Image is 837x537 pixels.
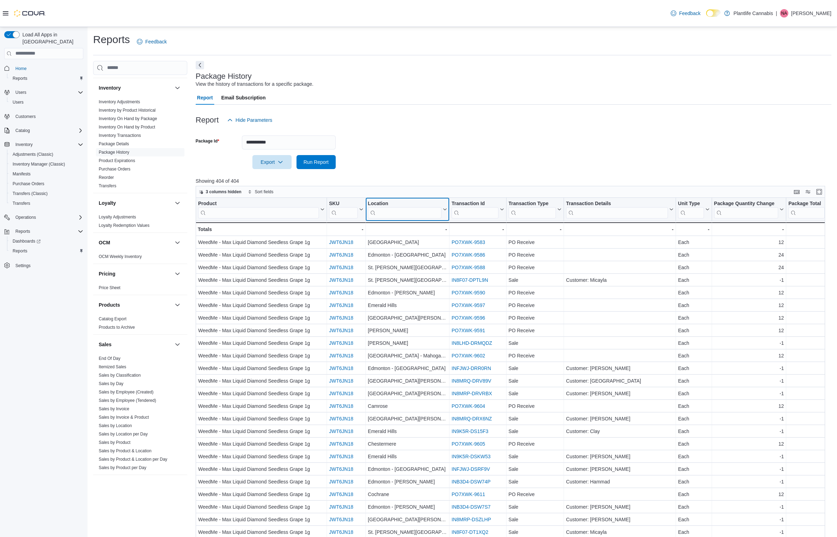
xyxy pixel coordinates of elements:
div: SKU URL [329,200,358,218]
span: Users [13,99,23,105]
div: Transaction Details [566,200,668,218]
a: IN8MRP-DRVRBX [452,391,492,396]
a: INB3D4-DSW74P [452,479,490,484]
span: Sort fields [255,189,273,195]
a: PO7XWK-9596 [452,315,485,321]
div: WeedMe - Max Liquid Diamond Seedless Grape 1g [198,238,325,246]
a: JWT6JN18 [329,441,353,447]
div: Product [198,200,319,207]
span: Users [13,88,83,97]
div: Package Quantity Change [714,200,778,207]
a: Inventory Manager (Classic) [10,160,68,168]
span: Users [10,98,83,106]
a: Customers [13,112,39,121]
button: Sales [99,341,172,348]
a: Sales by Employee (Tendered) [99,398,156,403]
span: Customers [15,114,36,119]
span: Reports [13,76,27,81]
p: Showing 404 of 404 [196,177,831,184]
button: Next [196,61,204,69]
button: Loyalty [99,200,172,207]
button: Sort fields [245,188,276,196]
a: Sales by Product & Location [99,448,152,453]
a: IN8LHD-DRMQDZ [452,340,492,346]
button: Enter fullscreen [815,188,823,196]
button: OCM [99,239,172,246]
button: Loyalty [173,199,182,207]
button: Catalog [13,126,33,135]
div: Pricing [93,284,187,295]
a: Loyalty Redemption Values [99,223,149,228]
span: Run Report [304,159,329,166]
a: IN9K5R-DS15F3 [452,428,488,434]
a: JWT6JN18 [329,504,353,510]
span: Inventory On Hand by Product [99,124,155,130]
span: Dashboards [10,237,83,245]
span: Export [257,155,287,169]
span: Load All Apps in [GEOGRAPHIC_DATA] [20,31,83,45]
a: JWT6JN18 [329,517,353,522]
button: Keyboard shortcuts [793,188,801,196]
a: Inventory Adjustments [99,99,140,104]
div: WeedMe - Max Liquid Diamond Seedless Grape 1g [198,301,325,309]
div: WeedMe - Max Liquid Diamond Seedless Grape 1g [198,263,325,272]
a: JWT6JN18 [329,466,353,472]
span: Manifests [13,171,30,177]
div: - [678,225,710,233]
div: Transaction Type [508,200,556,218]
label: Package Id [196,138,219,144]
a: Sales by Day [99,381,124,386]
button: Catalog [1,126,86,135]
button: Products [99,301,172,308]
span: Inventory [13,140,83,149]
span: Inventory Adjustments [99,99,140,105]
div: 12 [714,238,784,246]
div: Each [678,276,710,284]
button: Users [13,88,29,97]
div: Sale [508,276,561,284]
input: Dark Mode [706,9,721,17]
h3: Loyalty [99,200,116,207]
span: Catalog [15,128,30,133]
button: Inventory [1,140,86,149]
div: - [452,225,504,233]
a: IN9K5R-DSKW53 [452,454,490,459]
div: Transaction Details [566,200,668,207]
a: Sales by Location [99,423,132,428]
a: JWT6JN18 [329,302,353,308]
a: IN8MRQ-DRX6NZ [452,416,492,421]
div: - [566,225,674,233]
span: OCM Weekly Inventory [99,254,142,259]
a: Products to Archive [99,325,135,330]
a: PO7XWK-9605 [452,441,485,447]
span: Catalog [13,126,83,135]
h3: Pricing [99,270,115,277]
span: Transfers (Classic) [13,191,48,196]
span: Hide Parameters [236,117,272,124]
div: 12 [788,238,830,246]
a: Reorder [99,175,114,180]
div: PO Receive [508,301,561,309]
div: Edmonton - [GEOGRAPHIC_DATA] [368,251,447,259]
div: Package Total [788,200,825,207]
span: Purchase Orders [13,181,44,187]
div: WeedMe - Max Liquid Diamond Seedless Grape 1g [198,276,325,284]
a: Transfers [10,199,33,208]
span: Transfers (Classic) [10,189,83,198]
div: Each [678,263,710,272]
button: Customers [1,111,86,121]
a: JWT6JN18 [329,353,353,358]
span: Transfers [10,199,83,208]
div: WeedMe - Max Liquid Diamond Seedless Grape 1g [198,288,325,297]
span: Email Subscription [221,91,266,105]
a: Sales by Invoice [99,406,129,411]
a: INFJWJ-DRR0RN [452,365,491,371]
button: OCM [173,238,182,247]
div: Edmonton - [PERSON_NAME] [368,288,447,297]
button: Reports [13,227,33,236]
a: OCM Weekly Inventory [99,254,142,259]
button: Inventory [13,140,35,149]
div: Each [678,251,710,259]
h3: Package History [196,72,252,81]
div: [GEOGRAPHIC_DATA] [368,238,447,246]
